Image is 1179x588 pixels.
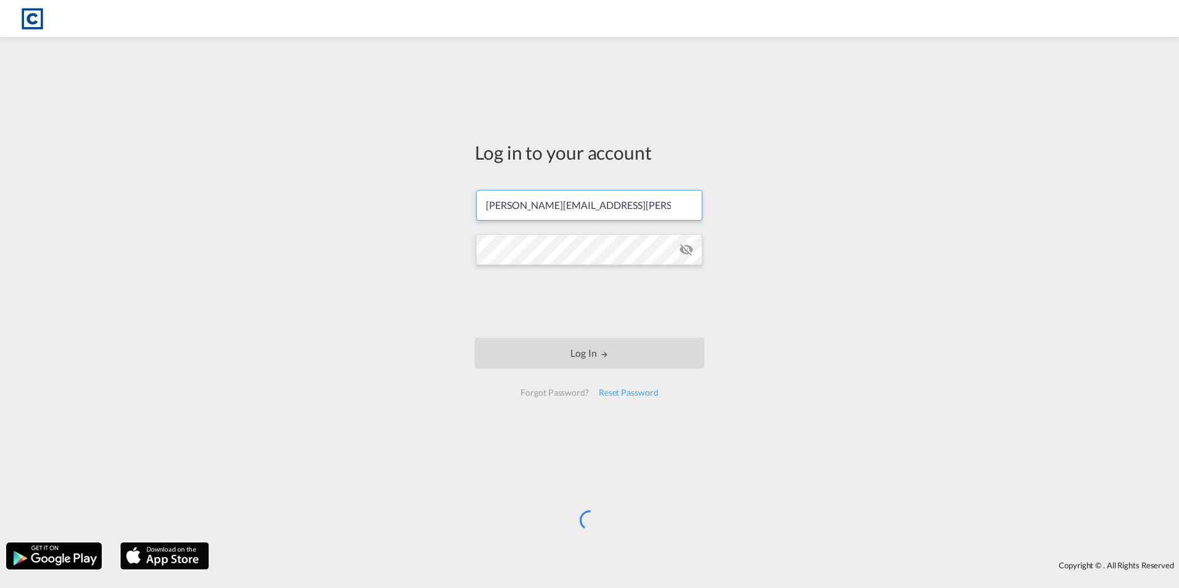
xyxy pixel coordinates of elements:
div: Reset Password [594,382,663,404]
md-icon: icon-eye-off [679,242,694,257]
div: Copyright © . All Rights Reserved [215,555,1179,576]
img: 1fdb9190129311efbfaf67cbb4249bed.jpeg [18,5,46,33]
img: google.png [5,541,103,571]
div: Log in to your account [475,139,704,165]
input: Enter email/phone number [476,190,702,221]
img: apple.png [119,541,210,571]
iframe: reCAPTCHA [496,277,683,325]
div: Forgot Password? [516,382,593,404]
button: LOGIN [475,338,704,369]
